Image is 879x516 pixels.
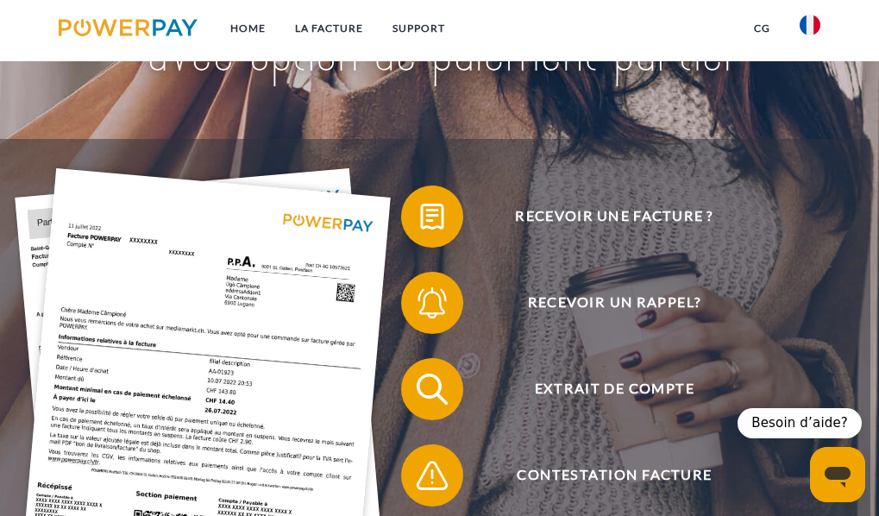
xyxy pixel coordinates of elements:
[401,272,805,334] button: Recevoir un rappel?
[379,355,827,424] a: Extrait de compte
[401,186,805,248] button: Recevoir une facture ?
[216,13,280,44] a: Home
[401,444,805,507] button: Contestation Facture
[424,186,805,248] span: Recevoir une facture ?
[413,370,452,409] img: qb_search.svg
[424,272,805,334] span: Recevoir un rappel?
[59,19,198,36] img: logo-powerpay.svg
[413,284,452,323] img: qb_bell.svg
[280,13,378,44] a: LA FACTURE
[413,198,452,236] img: qb_bill.svg
[379,441,827,510] a: Contestation Facture
[379,182,827,251] a: Recevoir une facture ?
[810,447,865,502] iframe: Bouton de lancement de la fenêtre de messagerie, conversation en cours
[424,358,805,420] span: Extrait de compte
[738,408,862,438] div: Besoin d’aide?
[800,15,820,35] img: fr
[413,456,452,495] img: qb_warning.svg
[739,13,785,44] a: CG
[401,358,805,420] button: Extrait de compte
[424,444,805,507] span: Contestation Facture
[379,268,827,337] a: Recevoir un rappel?
[378,13,460,44] a: Support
